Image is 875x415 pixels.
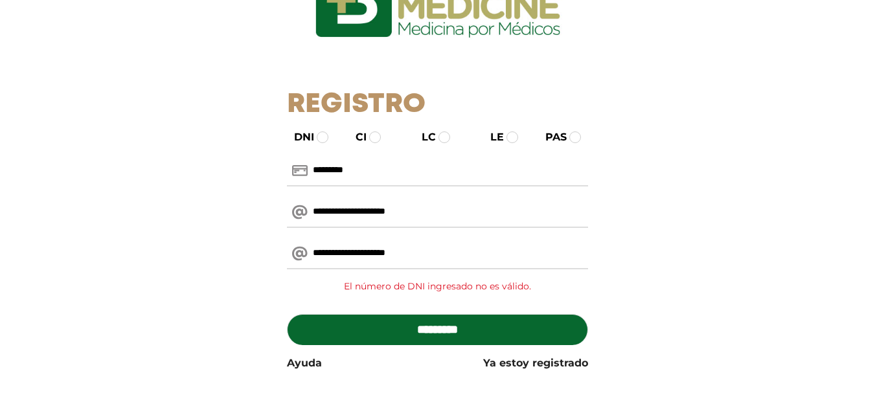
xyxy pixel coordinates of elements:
label: PAS [534,129,567,145]
label: CI [344,129,367,145]
label: LE [479,129,504,145]
label: LC [410,129,436,145]
label: DNI [282,129,314,145]
h1: Registro [287,89,588,121]
a: Ayuda [287,355,322,371]
div: El número de DNI ingresado no es válido. [288,275,587,298]
a: Ya estoy registrado [483,355,588,371]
